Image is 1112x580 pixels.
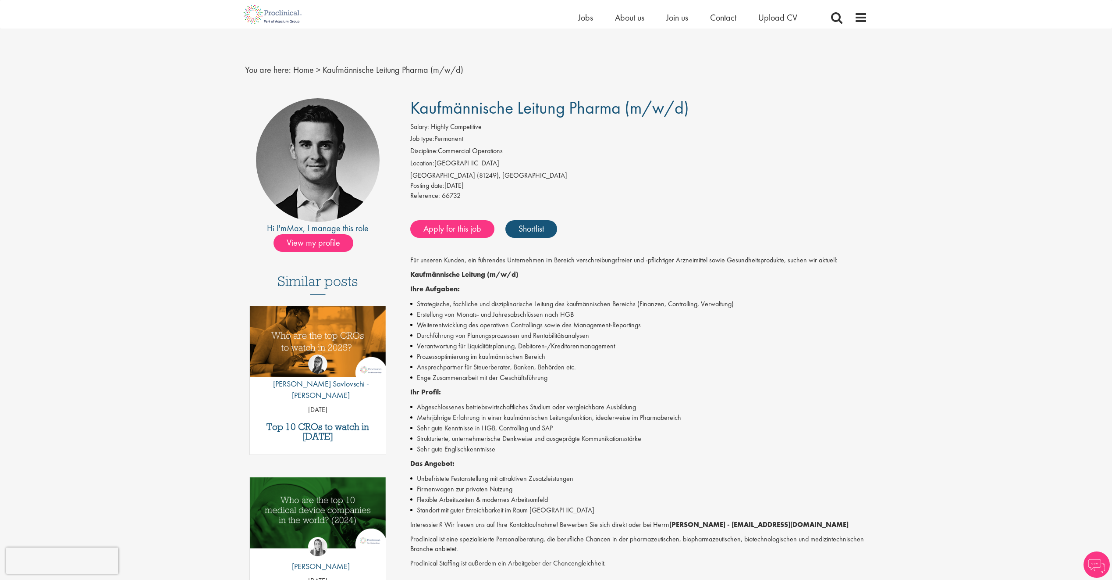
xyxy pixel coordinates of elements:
[410,270,519,279] strong: Kaufmännische Leitung (m/w/d)
[410,362,867,372] li: Ansprechpartner für Steuerberater, Banken, Behörden etc.
[410,181,867,191] div: [DATE]
[250,354,386,405] a: Theodora Savlovschi - Wicks [PERSON_NAME] Savlovschi - [PERSON_NAME]
[308,537,327,556] img: Hannah Burke
[410,191,440,201] label: Reference:
[669,520,849,529] strong: [PERSON_NAME] - [EMAIL_ADDRESS][DOMAIN_NAME]
[410,220,494,238] a: Apply for this job
[250,306,386,377] img: Top 10 CROs 2025 | Proclinical
[410,387,441,397] strong: Ihr Profil:
[274,236,362,247] a: View my profile
[410,559,867,569] p: Proclinical Staffing ist außerdem ein Arbeitgeber der Chancengleichheit.
[254,422,382,441] a: Top 10 CROs to watch in [DATE]
[410,284,460,294] strong: Ihre Aufgaben:
[274,234,353,252] span: View my profile
[410,146,438,156] label: Discipline:
[710,12,736,23] a: Contact
[578,12,593,23] a: Jobs
[410,433,867,444] li: Strukturierte, unternehmerische Denkweise und ausgeprägte Kommunikationsstärke
[308,354,327,374] img: Theodora Savlovschi - Wicks
[410,484,867,494] li: Firmenwagen zur privaten Nutzung
[410,330,867,341] li: Durchführung von Planungsprozessen und Rentabilitätsanalysen
[410,134,434,144] label: Job type:
[410,255,867,265] p: Für unseren Kunden, ein führendes Unternehmen im Bereich verschreibungsfreier und -pflichtiger Ar...
[285,537,350,576] a: Hannah Burke [PERSON_NAME]
[250,477,386,548] img: Top 10 Medical Device Companies 2024
[410,158,867,171] li: [GEOGRAPHIC_DATA]
[410,505,867,516] li: Standort mit guter Erreichbarkeit im Raum [GEOGRAPHIC_DATA]
[410,158,434,168] label: Location:
[410,320,867,330] li: Weiterentwicklung des operativen Controllings sowie des Management-Reportings
[410,97,689,119] span: Kaufmännische Leitung Pharma (m/w/d)
[285,561,350,572] p: [PERSON_NAME]
[250,477,386,555] a: Link to a post
[245,64,291,75] span: You are here:
[410,299,867,309] li: Strategische, fachliche und disziplinarische Leitung des kaufmännischen Bereichs (Finanzen, Contr...
[615,12,644,23] a: About us
[287,222,303,234] a: Max
[431,122,482,131] span: Highly Competitive
[250,378,386,401] p: [PERSON_NAME] Savlovschi - [PERSON_NAME]
[410,122,429,132] label: Salary:
[245,222,391,235] div: Hi I'm , I manage this role
[410,372,867,383] li: Enge Zusammenarbeit mit der Geschäftsführung
[505,220,557,238] a: Shortlist
[410,309,867,320] li: Erstellung von Monats- und Jahresabschlüssen nach HGB
[410,459,455,468] strong: Das Angebot:
[410,423,867,433] li: Sehr gute Kenntnisse in HGB, Controlling und SAP
[410,473,867,484] li: Unbefristete Festanstellung mit attraktiven Zusatzleistungen
[442,191,461,200] span: 66732
[256,98,380,222] img: imeage of recruiter Max Slevogt
[316,64,320,75] span: >
[410,181,444,190] span: Posting date:
[277,274,358,295] h3: Similar posts
[410,134,867,146] li: Permanent
[410,494,867,505] li: Flexible Arbeitszeiten & modernes Arbeitsumfeld
[410,351,867,362] li: Prozessoptimierung im kaufmännischen Bereich
[293,64,314,75] a: breadcrumb link
[410,412,867,423] li: Mehrjährige Erfahrung in einer kaufmännischen Leitungsfunktion, idealerweise im Pharmabereich
[410,171,867,181] div: [GEOGRAPHIC_DATA] (81249), [GEOGRAPHIC_DATA]
[410,520,867,530] p: Interessiert? Wir freuen uns auf Ihre Kontaktaufnahme! Bewerben Sie sich direkt oder bei Herrn
[250,306,386,384] a: Link to a post
[323,64,463,75] span: Kaufmännische Leitung Pharma (m/w/d)
[410,402,867,412] li: Abgeschlossenes betriebswirtschaftliches Studium oder vergleichbare Ausbildung
[250,405,386,415] p: [DATE]
[410,341,867,351] li: Verantwortung für Liquiditätsplanung, Debitoren-/Kreditorenmanagement
[410,534,867,555] p: Proclinical ist eine spezialisierte Personalberatung, die berufliche Chancen in der pharmazeutisc...
[6,548,118,574] iframe: reCAPTCHA
[410,146,867,158] li: Commercial Operations
[666,12,688,23] a: Join us
[1084,551,1110,578] img: Chatbot
[410,444,867,455] li: Sehr gute Englischkenntnisse
[410,255,867,569] div: Job description
[758,12,797,23] a: Upload CV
